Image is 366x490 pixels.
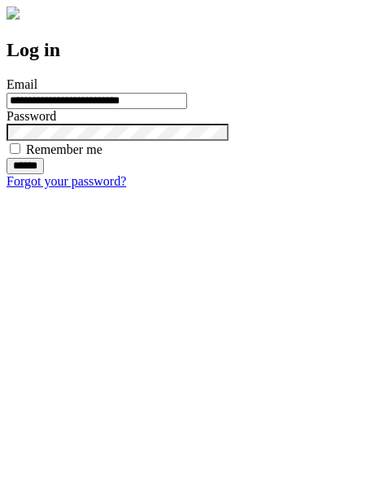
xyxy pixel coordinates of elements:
[7,7,20,20] img: logo-4e3dc11c47720685a147b03b5a06dd966a58ff35d612b21f08c02c0306f2b779.png
[7,77,37,91] label: Email
[26,142,102,156] label: Remember me
[7,39,359,61] h2: Log in
[7,174,126,188] a: Forgot your password?
[7,109,56,123] label: Password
